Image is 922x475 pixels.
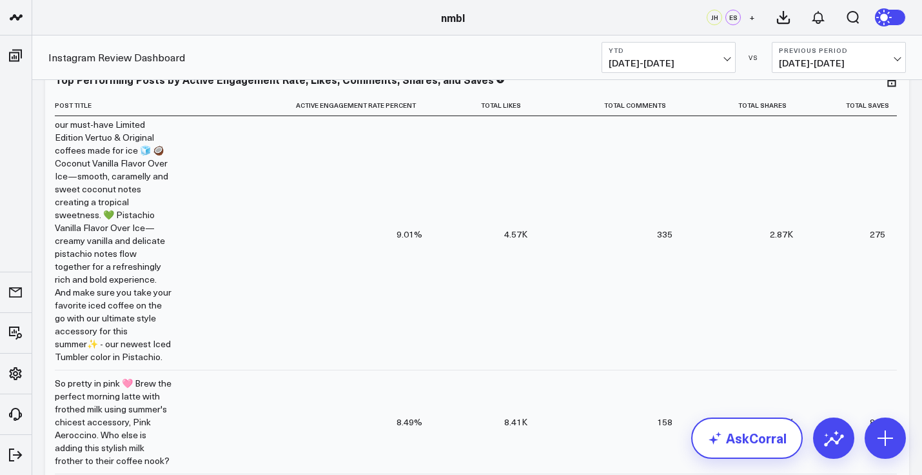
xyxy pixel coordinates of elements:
[772,42,906,73] button: Previous Period[DATE]-[DATE]
[609,46,729,54] b: YTD
[779,46,899,54] b: Previous Period
[55,95,184,116] th: Post Title
[397,228,422,241] div: 9.01%
[870,228,885,241] div: 275
[770,416,793,429] div: 1.95K
[684,95,805,116] th: Total Shares
[441,10,465,25] a: nmbl
[770,228,793,241] div: 2.87K
[725,10,741,25] div: ES
[657,416,672,429] div: 158
[434,95,539,116] th: Total Likes
[657,228,672,241] div: 335
[609,58,729,68] span: [DATE] - [DATE]
[539,95,684,116] th: Total Comments
[691,418,803,459] a: AskCorral
[870,416,885,429] div: 826
[55,105,172,363] div: Refresh your summer with our must-have Limited Edition Vertuo & Original coffees made for ice 🧊 🥥...
[55,377,172,467] div: So pretty in pink 🩷 Brew the perfect morning latte with frothed milk using summer's chicest acces...
[779,58,899,68] span: [DATE] - [DATE]
[742,54,765,61] div: VS
[397,416,422,429] div: 8.49%
[749,13,755,22] span: +
[48,50,185,65] a: Instagram Review Dashboard
[504,416,527,429] div: 8.41K
[184,95,434,116] th: Active Engagement Rate Percent
[602,42,736,73] button: YTD[DATE]-[DATE]
[504,228,527,241] div: 4.57K
[707,10,722,25] div: JH
[744,10,760,25] button: +
[805,95,897,116] th: Total Saves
